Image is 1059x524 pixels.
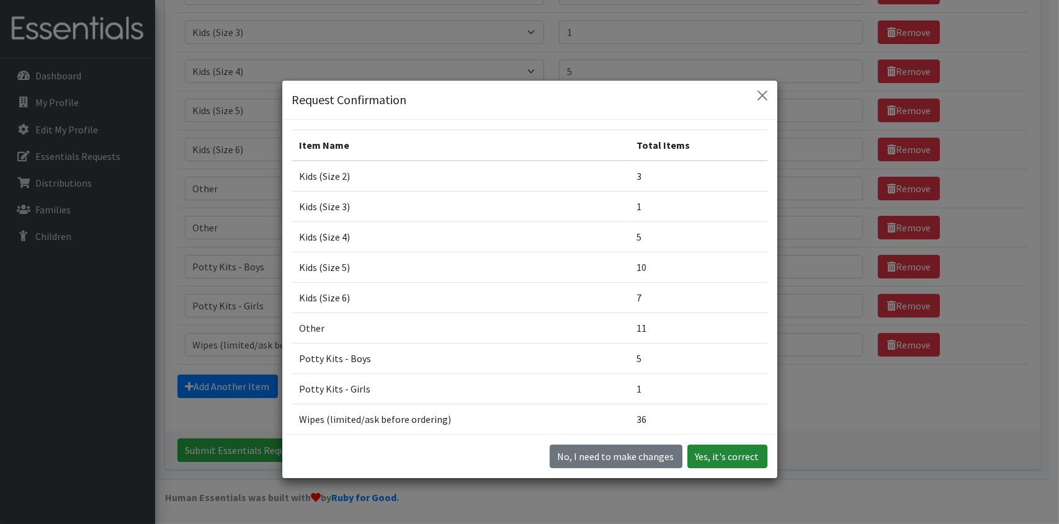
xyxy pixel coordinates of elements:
[292,91,407,109] h5: Request Confirmation
[629,313,767,344] td: 11
[292,161,630,192] td: Kids (Size 2)
[292,344,630,374] td: Potty Kits - Boys
[292,130,630,161] th: Item Name
[292,404,630,435] td: Wipes (limited/ask before ordering)
[629,192,767,222] td: 1
[687,445,767,468] button: Yes, it's correct
[292,283,630,313] td: Kids (Size 6)
[292,374,630,404] td: Potty Kits - Girls
[292,192,630,222] td: Kids (Size 3)
[629,404,767,435] td: 36
[629,130,767,161] th: Total Items
[292,313,630,344] td: Other
[753,86,772,105] button: Close
[629,374,767,404] td: 1
[292,252,630,283] td: Kids (Size 5)
[629,344,767,374] td: 5
[629,222,767,252] td: 5
[629,283,767,313] td: 7
[292,222,630,252] td: Kids (Size 4)
[629,252,767,283] td: 10
[550,445,682,468] button: No I need to make changes
[629,161,767,192] td: 3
